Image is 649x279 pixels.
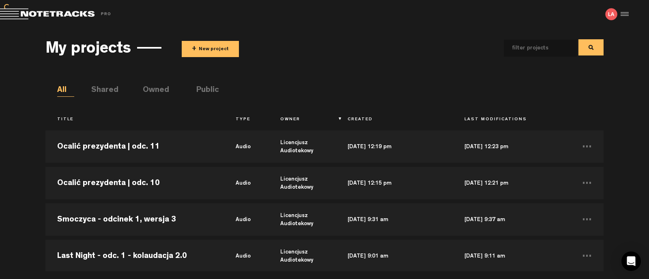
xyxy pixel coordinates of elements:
div: Open Intercom Messenger [621,251,641,271]
td: ... [570,238,604,274]
button: +New project [182,41,239,57]
td: [DATE] 12:23 pm [453,128,570,165]
td: audio [224,165,269,201]
th: Type [224,113,269,127]
td: Ocalić prezydenta | odc. 10 [45,165,224,201]
td: audio [224,201,269,238]
th: Owner [269,113,335,127]
td: Last Night - odc. 1 - kolaudacja 2.0 [45,238,224,274]
span: + [192,45,196,54]
td: [DATE] 12:21 pm [453,165,570,201]
h3: My projects [45,41,131,59]
td: [DATE] 12:15 pm [336,165,453,201]
td: [DATE] 9:11 am [453,238,570,274]
td: [DATE] 9:31 am [336,201,453,238]
td: [DATE] 9:37 am [453,201,570,238]
th: Title [45,113,224,127]
li: Public [196,85,213,97]
th: Created [336,113,453,127]
td: Smoczyca - odcinek 1, wersja 3 [45,201,224,238]
li: Owned [143,85,160,97]
td: Licencjusz Audiotekowy [269,128,335,165]
li: Shared [91,85,108,97]
td: audio [224,128,269,165]
td: ... [570,128,604,165]
li: All [57,85,74,97]
td: Ocalić prezydenta | odc. 11 [45,128,224,165]
td: ... [570,165,604,201]
td: audio [224,238,269,274]
th: Last Modifications [453,113,570,127]
td: [DATE] 9:01 am [336,238,453,274]
td: ... [570,201,604,238]
td: Licencjusz Audiotekowy [269,238,335,274]
td: Licencjusz Audiotekowy [269,165,335,201]
td: [DATE] 12:19 pm [336,128,453,165]
input: filter projects [504,40,564,57]
td: Licencjusz Audiotekowy [269,201,335,238]
img: letters [605,8,617,20]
